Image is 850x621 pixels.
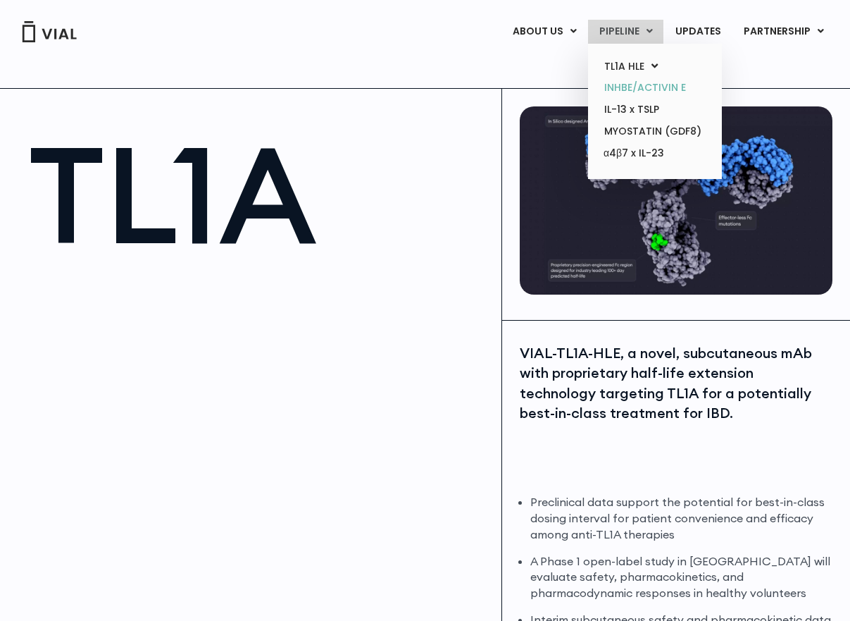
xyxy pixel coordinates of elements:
li: A Phase 1 open-label study in [GEOGRAPHIC_DATA] will evaluate safety, pharmacokinetics, and pharm... [530,553,832,602]
img: Vial Logo [21,21,77,42]
h1: TL1A [28,128,487,262]
div: VIAL-TL1A-HLE, a novel, subcutaneous mAb with proprietary half-life extension technology targetin... [520,343,832,424]
a: MYOSTATIN (GDF8) [593,121,716,142]
li: Preclinical data support the potential for best-in-class dosing interval for patient convenience ... [530,494,832,543]
a: UPDATES [664,20,732,44]
a: INHBE/ACTIVIN E [593,77,716,99]
img: TL1A antibody diagram. [520,106,832,295]
a: IL-13 x TSLP [593,99,716,121]
a: ABOUT USMenu Toggle [501,20,587,44]
a: TL1A HLEMenu Toggle [593,56,716,78]
a: α4β7 x IL-23 [593,142,716,165]
a: PIPELINEMenu Toggle [588,20,663,44]
a: PARTNERSHIPMenu Toggle [732,20,835,44]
